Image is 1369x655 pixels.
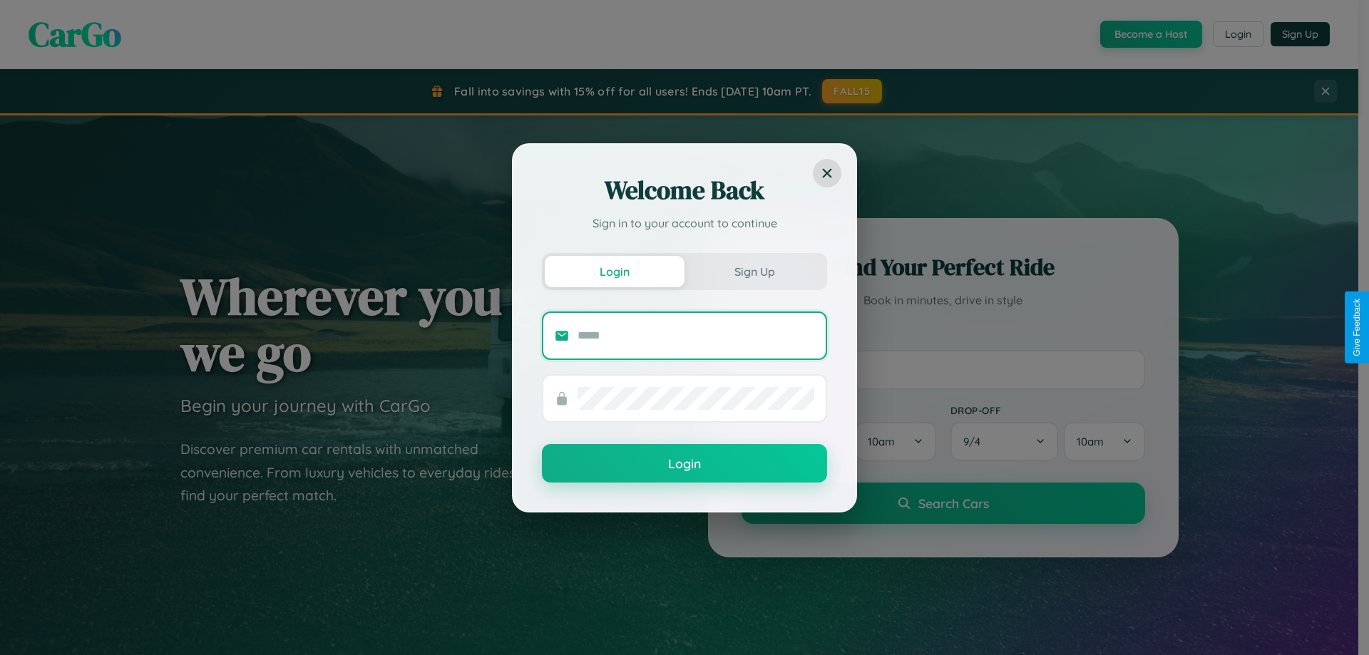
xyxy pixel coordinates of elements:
[542,444,827,483] button: Login
[1352,299,1362,356] div: Give Feedback
[542,215,827,232] p: Sign in to your account to continue
[542,173,827,207] h2: Welcome Back
[545,256,684,287] button: Login
[684,256,824,287] button: Sign Up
